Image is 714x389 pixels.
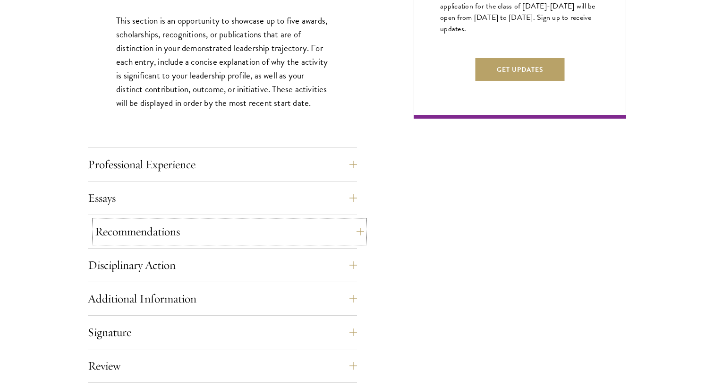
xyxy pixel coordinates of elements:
button: Professional Experience [88,153,357,176]
button: Essays [88,187,357,209]
p: This section is an opportunity to showcase up to five awards, scholarships, recognitions, or publ... [116,14,329,110]
button: Signature [88,321,357,344]
button: Review [88,354,357,377]
button: Recommendations [95,220,364,243]
button: Get Updates [476,58,565,81]
button: Disciplinary Action [88,254,357,277]
button: Additional Information [88,287,357,310]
